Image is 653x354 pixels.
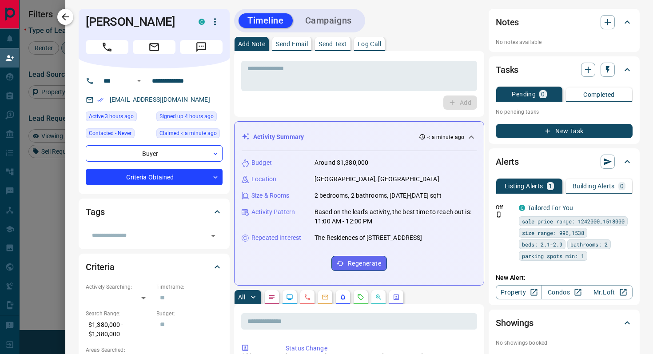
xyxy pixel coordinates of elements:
[496,105,633,119] p: No pending tasks
[522,217,625,226] span: sale price range: 1242000,1518000
[357,294,364,301] svg: Requests
[570,240,608,249] span: bathrooms: 2
[251,207,295,217] p: Activity Pattern
[587,285,633,299] a: Mr.Loft
[496,203,514,211] p: Off
[238,294,245,300] p: All
[304,294,311,301] svg: Calls
[496,15,519,29] h2: Notes
[156,310,223,318] p: Budget:
[86,346,223,354] p: Areas Searched:
[528,204,573,211] a: Tailored For You
[315,233,422,243] p: The Residences of [STREET_ADDRESS]
[251,233,301,243] p: Repeated Interest
[496,12,633,33] div: Notes
[315,158,368,167] p: Around $1,380,000
[319,41,347,47] p: Send Text
[573,183,615,189] p: Building Alerts
[522,240,562,249] span: beds: 2.1-2.9
[199,19,205,25] div: condos.ca
[156,111,223,124] div: Sun Aug 17 2025
[519,205,525,211] div: condos.ca
[315,175,439,184] p: [GEOGRAPHIC_DATA], [GEOGRAPHIC_DATA]
[315,191,442,200] p: 2 bedrooms, 2 bathrooms, [DATE]-[DATE] sqft
[86,111,152,124] div: Sun Aug 17 2025
[238,41,265,47] p: Add Note
[315,207,477,226] p: Based on the lead's activity, the best time to reach out is: 11:00 AM - 12:00 PM
[496,273,633,282] p: New Alert:
[496,124,633,138] button: New Task
[496,316,534,330] h2: Showings
[496,63,518,77] h2: Tasks
[268,294,275,301] svg: Notes
[427,133,464,141] p: < a minute ago
[496,38,633,46] p: No notes available
[159,112,214,121] span: Signed up 4 hours ago
[86,260,115,274] h2: Criteria
[86,201,223,223] div: Tags
[393,294,400,301] svg: Agent Actions
[496,211,502,218] svg: Push Notification Only
[496,285,542,299] a: Property
[322,294,329,301] svg: Emails
[156,128,223,141] div: Sun Aug 17 2025
[583,91,615,98] p: Completed
[522,251,584,260] span: parking spots min: 1
[86,40,128,54] span: Call
[156,283,223,291] p: Timeframe:
[86,256,223,278] div: Criteria
[512,91,536,97] p: Pending
[251,191,290,200] p: Size & Rooms
[110,96,210,103] a: [EMAIL_ADDRESS][DOMAIN_NAME]
[296,13,361,28] button: Campaigns
[541,285,587,299] a: Condos
[89,129,131,138] span: Contacted - Never
[97,97,104,103] svg: Email Verified
[86,310,152,318] p: Search Range:
[496,151,633,172] div: Alerts
[286,294,293,301] svg: Lead Browsing Activity
[242,129,477,145] div: Activity Summary< a minute ago
[251,158,272,167] p: Budget
[620,183,624,189] p: 0
[86,145,223,162] div: Buyer
[496,59,633,80] div: Tasks
[549,183,552,189] p: 1
[496,155,519,169] h2: Alerts
[253,132,304,142] p: Activity Summary
[358,41,381,47] p: Log Call
[522,228,584,237] span: size range: 996,1538
[86,15,185,29] h1: [PERSON_NAME]
[375,294,382,301] svg: Opportunities
[86,169,223,185] div: Criteria Obtained
[276,41,308,47] p: Send Email
[541,91,545,97] p: 0
[239,13,293,28] button: Timeline
[339,294,346,301] svg: Listing Alerts
[180,40,223,54] span: Message
[159,129,217,138] span: Claimed < a minute ago
[207,230,219,242] button: Open
[496,339,633,347] p: No showings booked
[286,344,474,353] p: Status Change
[331,256,387,271] button: Regenerate
[496,312,633,334] div: Showings
[251,175,276,184] p: Location
[86,283,152,291] p: Actively Searching:
[134,76,144,86] button: Open
[86,318,152,342] p: $1,380,000 - $1,380,000
[89,112,134,121] span: Active 3 hours ago
[133,40,175,54] span: Email
[86,205,104,219] h2: Tags
[505,183,543,189] p: Listing Alerts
